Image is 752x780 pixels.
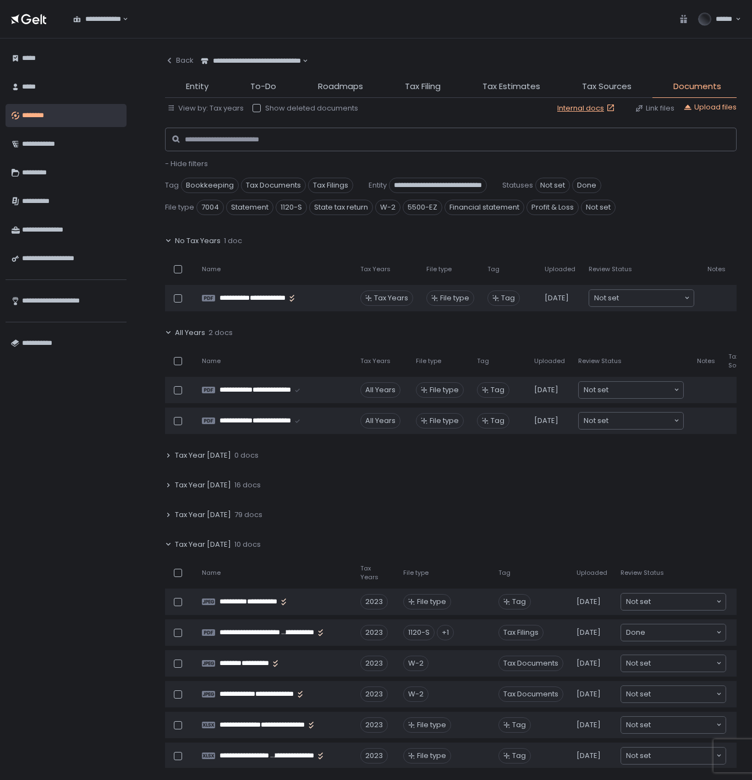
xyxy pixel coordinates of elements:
span: Review Status [578,357,622,365]
input: Search for option [651,719,715,730]
button: - Hide filters [165,159,208,169]
span: 10 docs [234,540,261,550]
span: Tax Documents [498,686,563,702]
span: Review Status [589,265,632,273]
span: Review Status [621,569,664,577]
span: Tax Filings [498,625,544,640]
span: [DATE] [577,751,601,761]
div: W-2 [403,656,429,671]
input: Search for option [651,658,715,669]
input: Search for option [121,14,122,25]
span: Tax Year [DATE] [175,480,231,490]
input: Search for option [619,293,683,304]
span: To-Do [250,80,276,93]
span: Tag [512,597,526,607]
span: Tax Sources [582,80,632,93]
span: Not set [626,750,651,761]
span: File type [417,720,446,730]
div: Search for option [621,594,726,610]
span: Tax Documents [498,656,563,671]
span: Statement [226,200,273,215]
span: File type [403,569,429,577]
span: [DATE] [534,385,558,395]
div: 2023 [360,656,388,671]
span: Not set [626,658,651,669]
input: Search for option [651,596,715,607]
div: Search for option [621,748,726,764]
span: Tax Documents [241,178,306,193]
span: 1120-S [276,200,307,215]
div: +1 [437,625,454,640]
span: [DATE] [577,597,601,607]
span: [DATE] [577,689,601,699]
span: State tax return [309,200,373,215]
div: Search for option [579,382,683,398]
span: Tag [501,293,515,303]
span: Tag [491,385,504,395]
span: Tag [165,180,179,190]
span: Name [202,265,221,273]
span: File type [426,265,452,273]
span: Tag [487,265,499,273]
span: Tag [512,751,526,761]
span: - Hide filters [165,158,208,169]
span: Tag [498,569,511,577]
a: Internal docs [557,103,617,113]
div: All Years [360,413,400,429]
div: Back [165,56,194,65]
span: Not set [626,719,651,730]
div: Search for option [66,8,128,31]
span: [DATE] [545,293,569,303]
span: No Tax Years [175,236,221,246]
span: File type [417,597,446,607]
input: Search for option [651,689,715,700]
span: 7004 [196,200,224,215]
span: Notes [707,265,726,273]
span: Financial statement [444,200,524,215]
span: Tax Years [374,293,408,303]
span: Not set [584,384,608,396]
span: Not set [626,596,651,607]
span: Tax Source [728,353,750,369]
span: Tax Year [DATE] [175,510,231,520]
div: 2023 [360,625,388,640]
span: File type [417,751,446,761]
div: 1120-S [403,625,435,640]
span: All Years [175,328,205,338]
div: All Years [360,382,400,398]
span: Bookkeeping [181,178,239,193]
span: Uploaded [534,357,565,365]
span: File type [440,293,469,303]
button: View by: Tax years [167,103,244,113]
span: 79 docs [234,510,262,520]
div: Search for option [589,290,694,306]
button: Link files [635,103,674,113]
input: Search for option [645,627,715,638]
span: File type [430,416,459,426]
span: Tag [512,720,526,730]
span: Tax Year [DATE] [175,540,231,550]
span: Not set [535,178,570,193]
span: Entity [369,180,387,190]
div: Search for option [621,686,726,702]
input: Search for option [651,750,715,761]
span: Not set [584,415,608,426]
div: Search for option [621,624,726,641]
span: Tax Filing [405,80,441,93]
div: 2023 [360,748,388,763]
span: Tax Years [360,564,390,581]
span: Uploaded [545,265,575,273]
span: Notes [697,357,715,365]
span: Uploaded [577,569,607,577]
button: Upload files [683,102,737,112]
span: [DATE] [577,628,601,638]
span: Not set [581,200,616,215]
span: Statuses [502,180,533,190]
div: Search for option [621,717,726,733]
span: Done [626,627,645,638]
span: 2 docs [208,328,233,338]
span: Tax Estimates [482,80,540,93]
